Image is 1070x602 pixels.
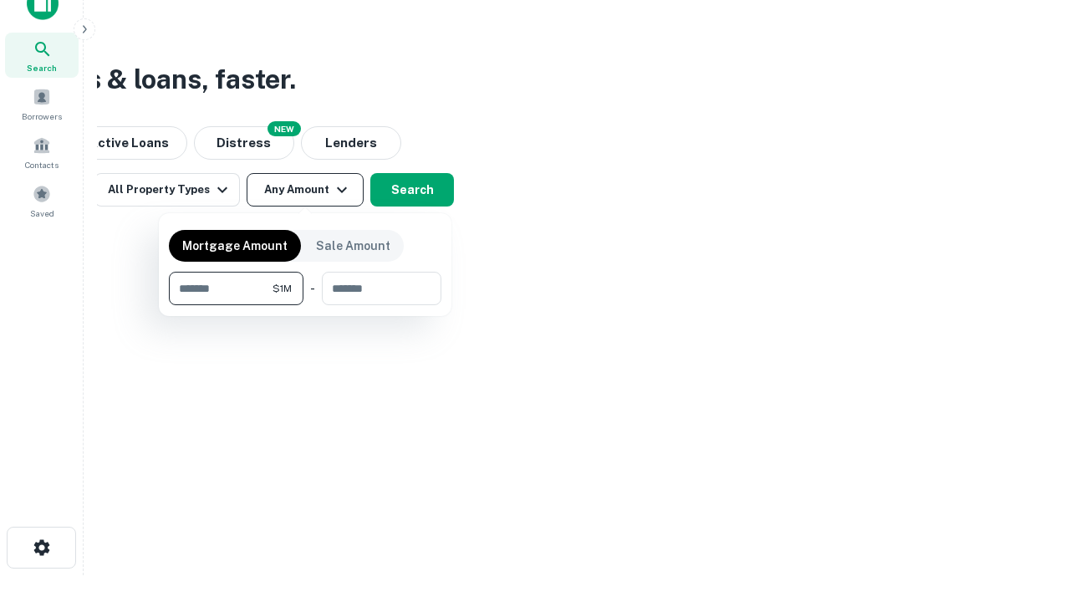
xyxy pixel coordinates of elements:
p: Sale Amount [316,237,390,255]
iframe: Chat Widget [986,468,1070,548]
span: $1M [273,281,292,296]
div: - [310,272,315,305]
p: Mortgage Amount [182,237,288,255]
